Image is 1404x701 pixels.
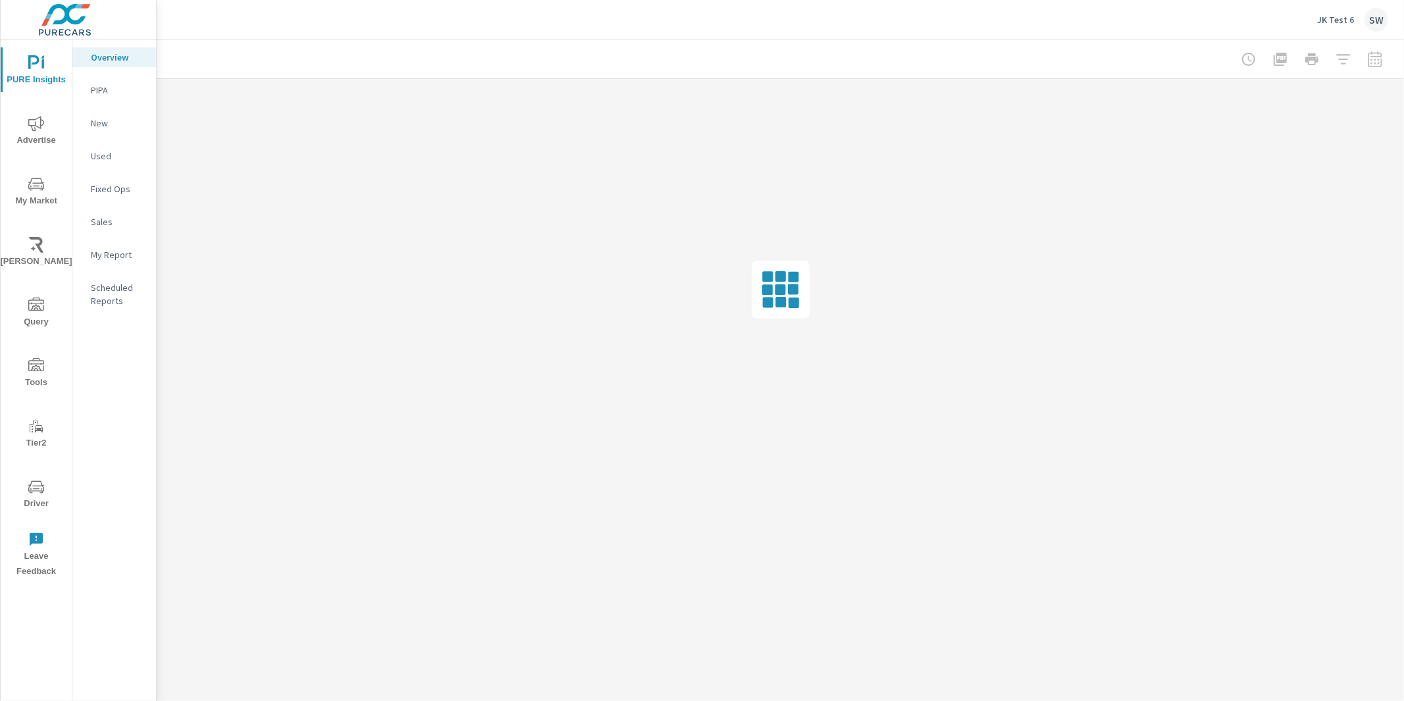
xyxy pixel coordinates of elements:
[72,47,156,67] div: Overview
[5,419,68,451] span: Tier2
[1317,14,1354,26] p: JK Test 6
[91,281,145,307] p: Scheduled Reports
[5,479,68,511] span: Driver
[91,117,145,130] p: New
[5,532,68,579] span: Leave Feedback
[72,146,156,166] div: Used
[72,212,156,232] div: Sales
[1,39,72,584] div: nav menu
[91,84,145,97] p: PIPA
[5,116,68,148] span: Advertise
[5,55,68,88] span: PURE Insights
[91,248,145,261] p: My Report
[5,176,68,209] span: My Market
[91,149,145,163] p: Used
[1365,8,1388,32] div: SW
[72,80,156,100] div: PIPA
[72,245,156,265] div: My Report
[5,237,68,269] span: [PERSON_NAME]
[72,179,156,199] div: Fixed Ops
[5,298,68,330] span: Query
[72,113,156,133] div: New
[72,278,156,311] div: Scheduled Reports
[91,51,145,64] p: Overview
[5,358,68,390] span: Tools
[91,182,145,195] p: Fixed Ops
[91,215,145,228] p: Sales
